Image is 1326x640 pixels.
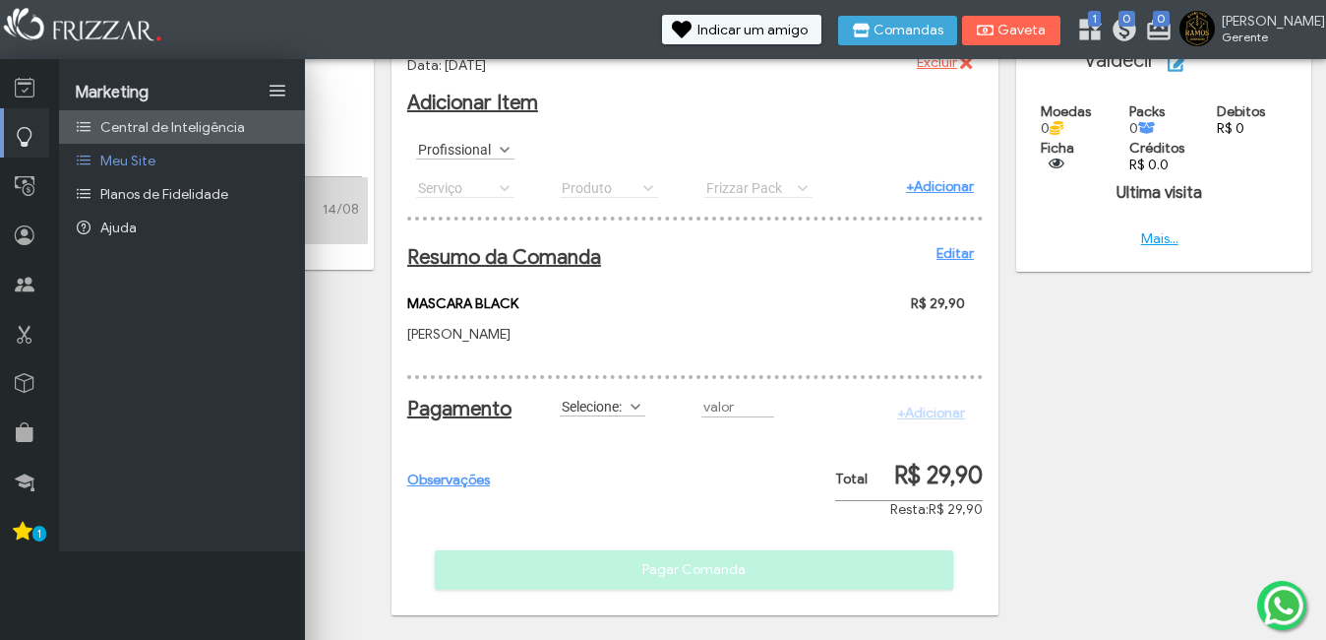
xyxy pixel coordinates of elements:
input: valor [701,397,774,417]
h4: Ultima visita [1032,183,1286,203]
span: R$ 29,90 [929,501,983,518]
p: [PERSON_NAME] [407,326,729,343]
span: [PERSON_NAME] [1222,13,1310,30]
span: Excluir [917,48,957,78]
span: Debitos [1217,103,1265,120]
span: Ficha [1041,140,1074,157]
button: Editar [1156,48,1242,78]
a: Mais... [1141,230,1178,247]
button: Gaveta [962,16,1060,45]
span: Packs [1129,103,1165,120]
a: 0 [1145,16,1165,47]
span: R$ 29,90 [894,461,983,490]
span: Total [835,471,868,487]
span: Gerente [1222,30,1310,44]
h2: Valdecir [1032,48,1296,78]
span: 1 [32,526,46,542]
a: R$ 0 [1217,120,1244,137]
a: 0 [1111,16,1130,47]
button: ui-button [1041,157,1070,171]
span: 14/08 [323,201,359,218]
button: Indicar um amigo [662,15,821,44]
button: Excluir [903,48,982,78]
span: Moedas [1041,103,1091,120]
span: Indicar um amigo [697,24,808,37]
h2: Pagamento [407,397,493,421]
span: MASCARA BLACK [407,295,518,312]
span: Créditos [1129,140,1184,157]
span: Gaveta [997,24,1047,37]
label: Selecione: [560,397,628,416]
button: Comandas [838,16,957,45]
p: Data: [DATE] [407,57,983,74]
span: R$ 29,90 [911,295,965,312]
a: Central de Inteligência [59,110,305,144]
span: 1 [1088,11,1101,27]
span: Ajuda [100,220,137,236]
span: 0 [1153,11,1170,27]
span: 0 [1041,120,1063,137]
span: Central de Inteligência [100,119,245,136]
a: R$ 0.0 [1129,157,1169,173]
a: Editar [936,245,974,262]
h2: Resumo da Comanda [407,245,974,270]
a: Planos de Fidelidade [59,177,305,211]
a: Ajuda [59,211,305,244]
h2: Adicionar Item [407,91,983,115]
span: Editar [1191,48,1229,78]
a: 1 [1076,16,1096,47]
span: 0 [1118,11,1135,27]
span: Comandas [874,24,943,37]
span: Planos de Fidelidade [100,186,228,203]
span: 0 [1129,120,1156,137]
a: +Adicionar [906,178,974,195]
a: Observações [407,472,490,488]
a: [PERSON_NAME] Gerente [1179,11,1316,50]
div: Resta: [835,501,983,518]
img: whatsapp.png [1260,582,1307,629]
span: Meu Site [100,153,155,169]
label: Profissional [416,140,497,159]
span: Marketing [75,83,149,102]
a: Meu Site [59,144,305,177]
